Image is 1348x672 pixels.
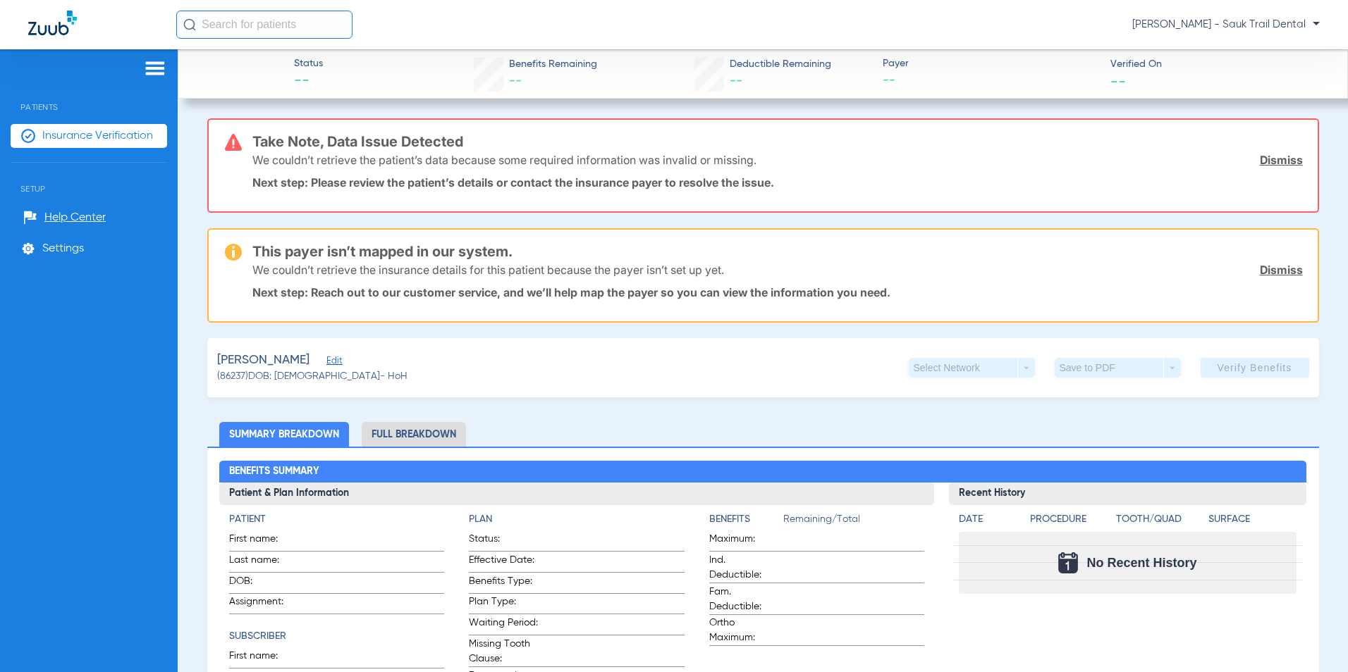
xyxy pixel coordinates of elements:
span: DOB: [229,574,298,593]
iframe: Chat Widget [1277,604,1348,672]
span: Waiting Period: [469,616,538,635]
span: [PERSON_NAME] [217,351,310,369]
span: Settings [42,242,84,256]
span: -- [883,72,1098,89]
h4: Date [959,512,1018,527]
h3: Patient & Plan Information [219,483,934,505]
a: Dismiss [1260,263,1303,277]
span: -- [294,72,323,92]
span: -- [1110,73,1126,88]
span: Help Center [44,211,106,225]
span: [PERSON_NAME] - Sauk Trail Dental [1132,18,1320,32]
span: Maximum: [709,532,778,551]
span: -- [509,75,522,87]
span: Status: [469,532,538,551]
span: Patients [11,81,167,112]
p: Next step: Please review the patient’s details or contact the insurance payer to resolve the issue. [252,175,1303,189]
img: Calendar [1058,552,1078,573]
span: First name: [229,532,298,551]
span: Remaining/Total [783,512,924,532]
span: Fam. Deductible: [709,585,778,614]
span: Insurance Verification [42,129,153,143]
img: warning-icon [225,244,242,261]
p: We couldn’t retrieve the insurance details for this patient because the payer isn’t set up yet. [252,263,724,277]
img: hamburger-icon [144,60,166,77]
a: Help Center [23,211,106,225]
span: Ortho Maximum: [709,616,778,645]
span: Missing Tooth Clause: [469,637,538,666]
span: Plan Type: [469,595,538,614]
span: Payer [883,56,1098,71]
span: Ind. Deductible: [709,553,778,583]
h4: Patient [229,512,444,527]
span: -- [730,75,742,87]
h4: Tooth/Quad [1116,512,1204,527]
h2: Benefits Summary [219,461,1306,483]
span: Status [294,56,323,71]
img: Zuub Logo [28,11,77,35]
input: Search for patients [176,11,353,39]
p: We couldn’t retrieve the patient’s data because some required information was invalid or missing. [252,153,756,167]
span: Assignment: [229,595,298,614]
h3: This payer isn’t mapped in our system. [252,244,1303,259]
h4: Surface [1208,512,1297,527]
a: Dismiss [1260,153,1303,167]
app-breakdown-title: Tooth/Quad [1116,512,1204,532]
h3: Take Note, Data Issue Detected [252,135,1303,149]
li: Summary Breakdown [219,422,349,447]
h4: Plan [469,512,684,527]
h4: Procedure [1030,512,1111,527]
img: error-icon [225,134,242,151]
span: Edit [326,356,339,369]
span: (86237) DOB: [DEMOGRAPHIC_DATA] - HoH [217,369,408,384]
span: Verified On [1110,57,1325,72]
span: Effective Date: [469,553,538,572]
span: Last name: [229,553,298,572]
span: No Recent History [1086,556,1196,570]
span: Setup [11,163,167,194]
h4: Subscriber [229,629,444,644]
app-breakdown-title: Surface [1208,512,1297,532]
p: Next step: Reach out to our customer service, and we’ll help map the payer so you can view the in... [252,285,1303,299]
h3: Recent History [949,483,1306,505]
span: Deductible Remaining [730,57,831,72]
app-breakdown-title: Date [959,512,1018,532]
app-breakdown-title: Procedure [1030,512,1111,532]
span: Benefits Remaining [509,57,597,72]
h4: Benefits [709,512,783,527]
li: Full Breakdown [362,422,466,447]
span: First name: [229,649,298,668]
span: Benefits Type: [469,574,538,593]
img: Search Icon [183,18,196,31]
app-breakdown-title: Benefits [709,512,783,532]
